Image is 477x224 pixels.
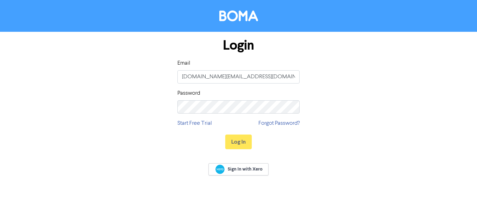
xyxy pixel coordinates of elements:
[219,10,258,21] img: BOMA Logo
[258,119,300,128] a: Forgot Password?
[177,37,300,53] h1: Login
[177,119,212,128] a: Start Free Trial
[225,135,252,149] button: Log In
[177,89,200,97] label: Password
[442,190,477,224] iframe: Chat Widget
[208,163,269,175] a: Sign In with Xero
[228,166,263,172] span: Sign In with Xero
[177,59,190,67] label: Email
[215,165,225,174] img: Xero logo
